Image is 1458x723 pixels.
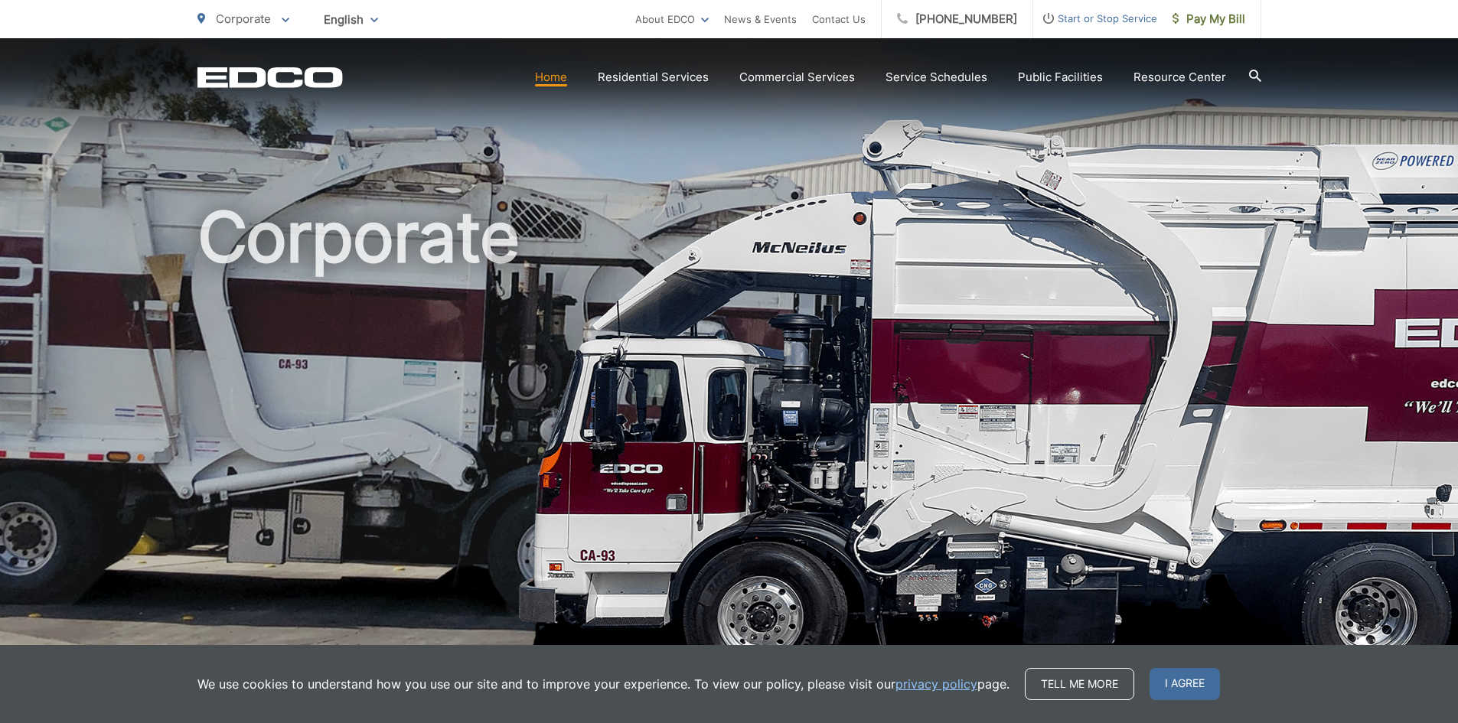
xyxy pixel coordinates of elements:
a: Commercial Services [739,68,855,86]
a: EDCD logo. Return to the homepage. [197,67,343,88]
a: Tell me more [1025,668,1134,700]
a: Public Facilities [1018,68,1103,86]
span: Corporate [216,11,271,26]
a: privacy policy [895,675,977,693]
span: I agree [1150,668,1220,700]
a: Residential Services [598,68,709,86]
a: News & Events [724,10,797,28]
a: Service Schedules [886,68,987,86]
a: About EDCO [635,10,709,28]
a: Resource Center [1133,68,1226,86]
h1: Corporate [197,199,1261,683]
a: Contact Us [812,10,866,28]
p: We use cookies to understand how you use our site and to improve your experience. To view our pol... [197,675,1010,693]
a: Home [535,68,567,86]
span: Pay My Bill [1173,10,1245,28]
span: English [312,6,390,33]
